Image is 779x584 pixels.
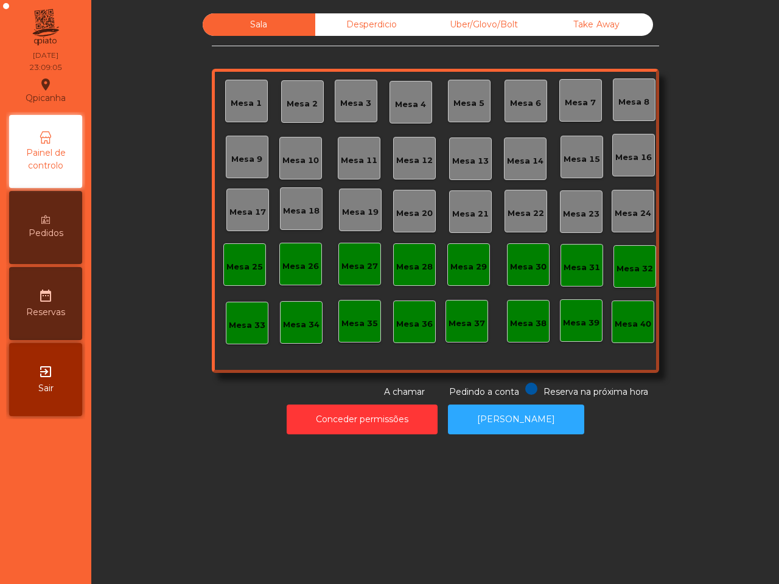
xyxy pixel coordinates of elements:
[231,153,262,165] div: Mesa 9
[395,99,426,111] div: Mesa 4
[396,318,433,330] div: Mesa 36
[38,364,53,379] i: exit_to_app
[341,318,378,330] div: Mesa 35
[617,263,653,275] div: Mesa 32
[564,153,600,165] div: Mesa 15
[226,261,263,273] div: Mesa 25
[341,260,378,273] div: Mesa 27
[543,386,648,397] span: Reserva na próxima hora
[508,207,544,220] div: Mesa 22
[38,77,53,92] i: location_on
[450,261,487,273] div: Mesa 29
[384,386,425,397] span: A chamar
[565,97,596,109] div: Mesa 7
[507,155,543,167] div: Mesa 14
[30,6,60,49] img: qpiato
[510,97,541,109] div: Mesa 6
[282,155,319,167] div: Mesa 10
[452,208,489,220] div: Mesa 21
[29,227,63,240] span: Pedidos
[33,50,58,61] div: [DATE]
[396,207,433,220] div: Mesa 20
[615,318,651,330] div: Mesa 40
[340,97,371,109] div: Mesa 3
[615,207,651,220] div: Mesa 24
[453,97,484,109] div: Mesa 5
[315,13,428,36] div: Desperdicio
[452,155,489,167] div: Mesa 13
[29,62,62,73] div: 23:09:05
[448,405,584,434] button: [PERSON_NAME]
[449,318,485,330] div: Mesa 37
[396,261,433,273] div: Mesa 28
[510,318,547,330] div: Mesa 38
[282,260,319,273] div: Mesa 26
[287,405,438,434] button: Conceder permissões
[26,75,66,106] div: Qpicanha
[563,208,599,220] div: Mesa 23
[618,96,649,108] div: Mesa 8
[229,319,265,332] div: Mesa 33
[540,13,653,36] div: Take Away
[283,319,320,331] div: Mesa 34
[12,147,79,172] span: Painel de controlo
[341,155,377,167] div: Mesa 11
[231,97,262,109] div: Mesa 1
[428,13,540,36] div: Uber/Glovo/Bolt
[615,151,652,164] div: Mesa 16
[449,386,519,397] span: Pedindo a conta
[283,205,320,217] div: Mesa 18
[287,98,318,110] div: Mesa 2
[510,261,547,273] div: Mesa 30
[396,155,433,167] div: Mesa 12
[26,306,65,319] span: Reservas
[203,13,315,36] div: Sala
[342,206,379,218] div: Mesa 19
[38,288,53,303] i: date_range
[564,262,600,274] div: Mesa 31
[38,382,54,395] span: Sair
[563,317,599,329] div: Mesa 39
[229,206,266,218] div: Mesa 17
